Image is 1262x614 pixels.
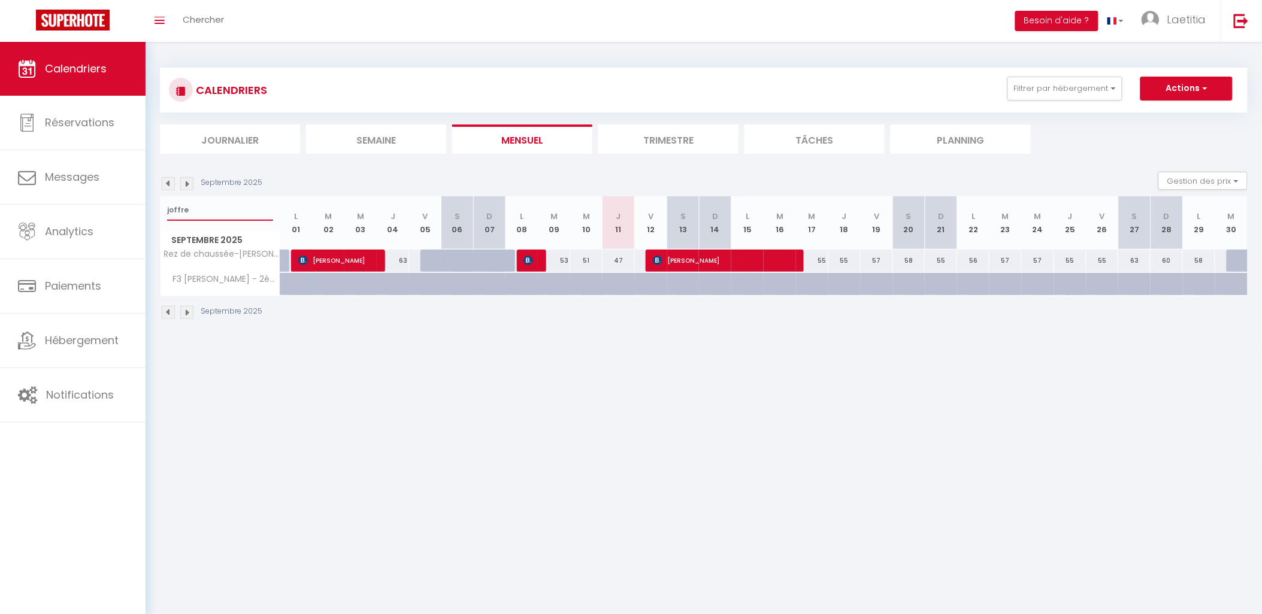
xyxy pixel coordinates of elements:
abbr: M [550,211,558,222]
abbr: V [1100,211,1105,222]
span: Analytics [45,224,93,239]
h3: CALENDRIERS [193,77,267,104]
abbr: L [1197,211,1201,222]
th: 13 [667,196,700,250]
abbr: S [1132,211,1137,222]
th: 26 [1087,196,1119,250]
span: Réservations [45,115,114,130]
input: Rechercher un logement... [167,199,273,221]
th: 05 [409,196,441,250]
th: 21 [925,196,957,250]
th: 22 [957,196,989,250]
div: 63 [377,250,409,272]
div: 55 [925,250,957,272]
button: Besoin d'aide ? [1015,11,1098,31]
span: Laetitia [1167,12,1206,27]
abbr: J [616,211,621,222]
div: 57 [861,250,893,272]
div: 55 [1087,250,1119,272]
th: 01 [280,196,313,250]
div: 55 [796,250,828,272]
th: 23 [989,196,1022,250]
abbr: V [648,211,653,222]
th: 06 [441,196,474,250]
div: 51 [570,250,603,272]
span: Calendriers [45,61,107,76]
th: 07 [474,196,506,250]
th: 25 [1054,196,1087,250]
button: Actions [1140,77,1233,101]
th: 29 [1183,196,1215,250]
abbr: M [583,211,590,222]
div: 55 [828,250,861,272]
th: 30 [1215,196,1248,250]
button: Ouvrir le widget de chat LiveChat [10,5,46,41]
th: 27 [1118,196,1151,250]
span: Rez de chaussée-[PERSON_NAME] [162,250,282,259]
th: 08 [506,196,538,250]
img: Super Booking [36,10,110,31]
abbr: V [422,211,428,222]
p: Septembre 2025 [201,177,262,189]
abbr: D [486,211,492,222]
th: 10 [570,196,603,250]
abbr: L [520,211,523,222]
abbr: J [842,211,847,222]
button: Filtrer par hébergement [1007,77,1122,101]
li: Semaine [306,124,446,154]
th: 12 [635,196,667,250]
span: [PERSON_NAME] [523,249,534,272]
div: 55 [1054,250,1087,272]
div: 63 [1118,250,1151,272]
abbr: M [1228,211,1235,222]
abbr: M [1034,211,1042,222]
span: [PERSON_NAME] [653,249,793,272]
button: Gestion des prix [1158,172,1248,190]
div: 56 [957,250,989,272]
img: ... [1142,11,1160,29]
span: Notifications [46,387,114,402]
th: 03 [344,196,377,250]
span: [PERSON_NAME] [298,249,374,272]
li: Tâches [745,124,885,154]
abbr: L [746,211,749,222]
abbr: M [325,211,332,222]
th: 16 [764,196,796,250]
abbr: M [776,211,783,222]
div: 58 [1183,250,1215,272]
th: 20 [893,196,925,250]
div: 60 [1151,250,1183,272]
th: 19 [861,196,893,250]
abbr: D [938,211,944,222]
div: 47 [603,250,635,272]
div: 57 [1022,250,1054,272]
abbr: V [874,211,879,222]
span: F3 [PERSON_NAME] - 2ème [162,273,282,286]
th: 11 [603,196,635,250]
abbr: D [712,211,718,222]
abbr: D [1164,211,1170,222]
abbr: L [294,211,298,222]
abbr: M [357,211,364,222]
abbr: M [809,211,816,222]
li: Mensuel [452,124,592,154]
abbr: J [1068,211,1073,222]
th: 18 [828,196,861,250]
abbr: L [972,211,975,222]
div: 58 [893,250,925,272]
span: Septembre 2025 [161,232,280,249]
span: Messages [45,169,99,184]
th: 17 [796,196,828,250]
div: 53 [538,250,570,272]
span: Chercher [183,13,224,26]
th: 04 [377,196,409,250]
img: logout [1234,13,1249,28]
iframe: Chat [1211,560,1253,605]
abbr: J [391,211,395,222]
th: 09 [538,196,570,250]
th: 14 [699,196,731,250]
abbr: S [680,211,686,222]
li: Trimestre [598,124,739,154]
th: 28 [1151,196,1183,250]
abbr: S [906,211,912,222]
